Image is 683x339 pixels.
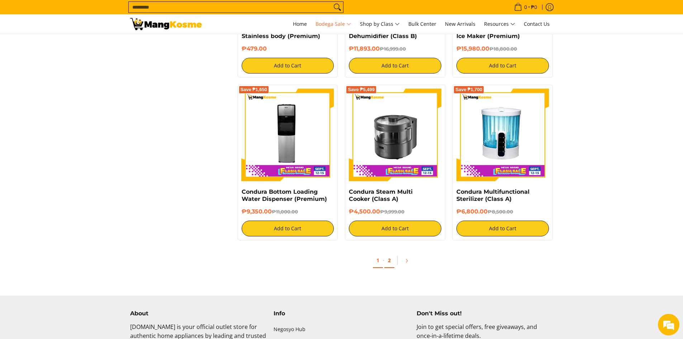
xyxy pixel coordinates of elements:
span: Home [293,20,307,27]
img: Condura Multifunctional Sterilizer (Class A) [456,89,549,181]
h4: Don't Miss out! [417,310,553,317]
span: New Arrivals [445,20,475,27]
button: Add to Cart [349,221,441,236]
span: Bodega Sale [316,20,351,29]
span: 0 [523,5,528,10]
h6: ₱479.00 [242,45,334,52]
a: Bodega Sale [312,14,355,34]
del: ₱11,000.00 [272,209,298,215]
a: Carrier 30L White Dehumidifier (Class B) [349,25,417,39]
span: Resources [484,20,515,29]
a: 1 [373,253,383,268]
span: Save ₱1,700 [455,88,482,92]
img: Bodega Sale l Mang Kosme: Cost-Efficient &amp; Quality Home Appliances [130,18,202,30]
h4: Info [274,310,410,317]
a: Resources [480,14,519,34]
a: New Arrivals [441,14,479,34]
a: 2 [384,253,394,268]
a: Shop by Class [356,14,403,34]
span: Shop by Class [360,20,400,29]
span: · [383,257,384,264]
h6: ₱9,350.00 [242,208,334,215]
span: Bulk Center [408,20,436,27]
a: Rabbit 1.8 L Electric Kettle, Stainless body (Premium) [242,25,322,39]
span: Contact Us [524,20,550,27]
a: Bulk Center [405,14,440,34]
img: Condura Bottom Loading Water Dispenser (Premium) [242,89,334,181]
div: Minimize live chat window [118,4,135,21]
ul: Pagination [234,251,557,274]
a: Condura Steam Multi Cooker (Class A) [349,188,413,202]
a: Condura Multifunctional Sterilizer (Class A) [456,188,530,202]
button: Add to Cart [242,58,334,74]
h6: ₱11,893.00 [349,45,441,52]
del: ₱18,800.00 [489,46,517,52]
button: Add to Cart [456,58,549,74]
a: Contact Us [520,14,553,34]
span: We're online! [42,90,99,163]
nav: Main Menu [209,14,553,34]
del: ₱9,999.00 [380,209,404,215]
div: Chat with us now [37,40,120,50]
button: Add to Cart [349,58,441,74]
span: ₱0 [530,5,538,10]
a: Home [289,14,310,34]
span: Save ₱5,499 [348,88,375,92]
a: Condura Large Capacity Ice Maker (Premium) [456,25,529,39]
a: Condura Bottom Loading Water Dispenser (Premium) [242,188,327,202]
del: ₱8,500.00 [488,209,513,215]
button: Add to Cart [456,221,549,236]
button: Add to Cart [242,221,334,236]
img: Condura Steam Multi Cooker (Class A) [349,89,441,181]
h6: ₱15,980.00 [456,45,549,52]
span: Save ₱1,650 [241,88,267,92]
span: • [512,3,539,11]
textarea: Type your message and hit 'Enter' [4,196,137,221]
h6: ₱4,500.00 [349,208,441,215]
a: Negosyo Hub [274,322,410,336]
button: Search [332,2,343,13]
del: ₱16,999.00 [380,46,406,52]
h4: About [130,310,266,317]
h6: ₱6,800.00 [456,208,549,215]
